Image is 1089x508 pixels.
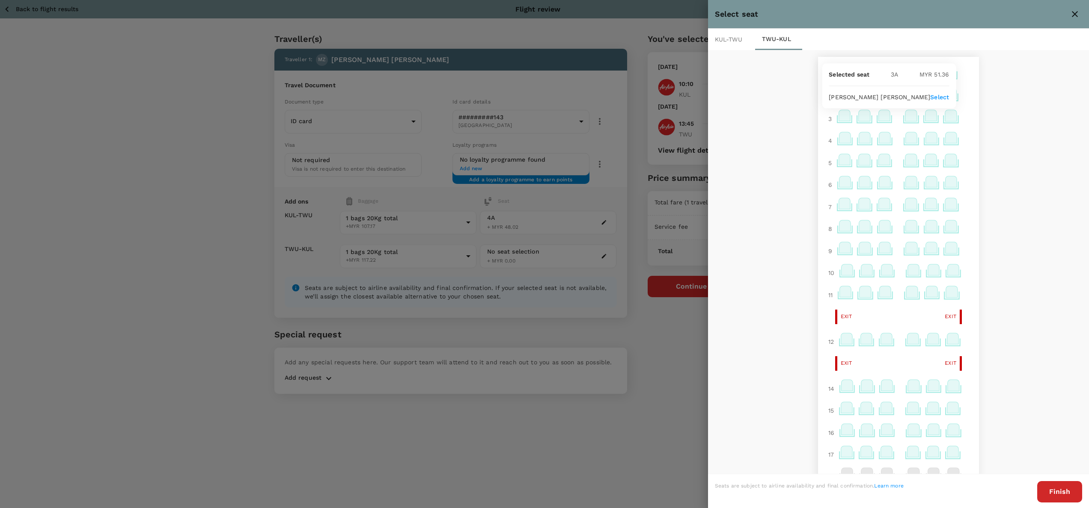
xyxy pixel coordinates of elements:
div: 8 [825,221,836,236]
div: 3 [825,111,835,127]
div: 10 [825,265,838,281]
div: 14 [825,381,838,396]
div: 6 [825,177,836,192]
div: 12 [825,334,837,349]
button: close [1068,7,1082,21]
span: [PERSON_NAME] [PERSON_NAME] [829,94,930,100]
p: MYR 51.36 [919,70,949,79]
p: Selected seat [829,70,869,79]
div: TWU - KUL [755,29,802,50]
button: Finish [1037,481,1082,502]
div: 9 [825,243,836,259]
a: Learn more [874,483,904,489]
div: 17 [825,447,837,462]
div: 15 [825,403,837,418]
p: 3 A [891,70,898,79]
span: Exit [945,359,956,368]
p: Select [930,93,949,101]
div: 4 [825,133,836,148]
span: Exit [945,313,956,321]
div: Select seat [715,8,1068,21]
span: Exit [841,359,852,368]
div: 11 [825,287,836,303]
span: Exit [841,313,852,321]
div: 5 [825,155,835,171]
div: 7 [825,199,835,215]
span: Seats are subject to airline availability and final confirmation. [715,483,904,489]
div: 18 [825,469,838,484]
div: KUL - TWU [708,29,755,50]
div: 16 [825,425,838,440]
